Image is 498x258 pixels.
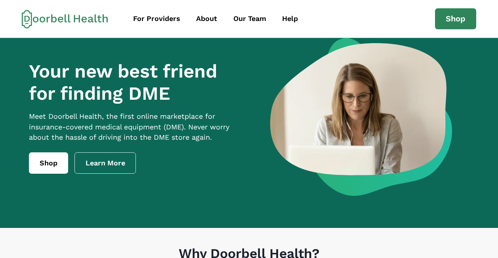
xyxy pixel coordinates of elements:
[270,38,452,196] img: a woman looking at a computer
[74,152,136,174] a: Learn More
[29,60,244,105] h1: Your new best friend for finding DME
[189,10,224,28] a: About
[275,10,305,28] a: Help
[233,13,266,24] div: Our Team
[196,13,217,24] div: About
[435,8,476,30] a: Shop
[29,152,68,174] a: Shop
[29,111,244,143] p: Meet Doorbell Health, the first online marketplace for insurance-covered medical equipment (DME)....
[226,10,273,28] a: Our Team
[126,10,187,28] a: For Providers
[133,13,180,24] div: For Providers
[282,13,298,24] div: Help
